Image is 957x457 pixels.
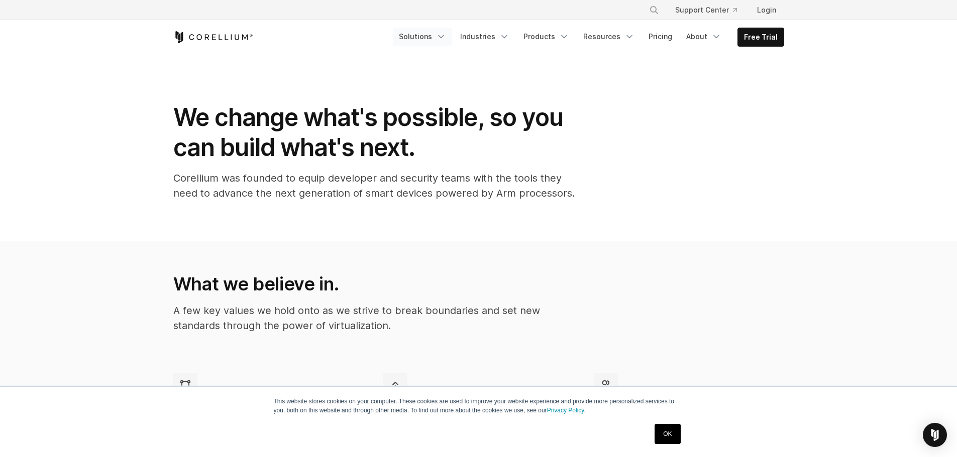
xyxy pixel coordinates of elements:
a: Login [749,1,784,19]
h2: What we believe in. [173,273,574,295]
a: Solutions [393,28,452,46]
button: Search [645,1,663,19]
a: Pricing [643,28,678,46]
div: Navigation Menu [393,28,784,47]
p: Corellium was founded to equip developer and security teams with the tools they need to advance t... [173,171,575,201]
a: Industries [454,28,515,46]
p: This website stores cookies on your computer. These cookies are used to improve your website expe... [274,397,684,415]
div: Open Intercom Messenger [923,423,947,447]
a: OK [655,424,680,444]
p: A few key values we hold onto as we strive to break boundaries and set new standards through the ... [173,303,574,333]
div: Navigation Menu [637,1,784,19]
a: Corellium Home [173,31,253,43]
a: About [680,28,727,46]
h1: We change what's possible, so you can build what's next. [173,102,575,163]
a: Privacy Policy. [547,407,586,414]
a: Resources [577,28,641,46]
a: Products [517,28,575,46]
a: Free Trial [738,28,784,46]
a: Support Center [667,1,745,19]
